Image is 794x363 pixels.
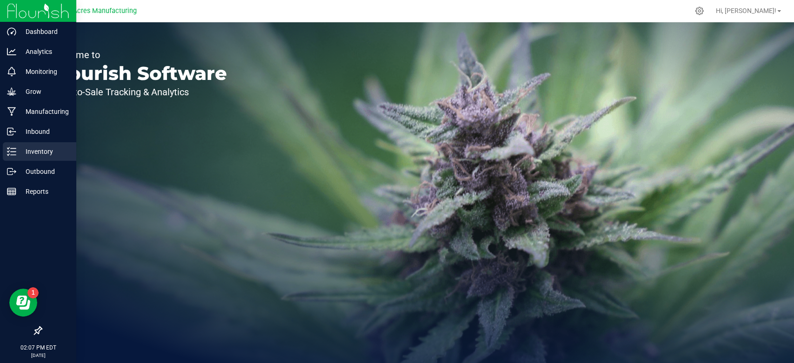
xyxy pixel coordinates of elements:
[50,87,227,97] p: Seed-to-Sale Tracking & Analytics
[7,47,16,56] inline-svg: Analytics
[4,343,72,352] p: 02:07 PM EDT
[16,186,72,197] p: Reports
[7,107,16,116] inline-svg: Manufacturing
[16,106,72,117] p: Manufacturing
[27,287,39,298] iframe: Resource center unread badge
[9,289,37,317] iframe: Resource center
[16,26,72,37] p: Dashboard
[7,147,16,156] inline-svg: Inventory
[7,167,16,176] inline-svg: Outbound
[4,352,72,359] p: [DATE]
[7,27,16,36] inline-svg: Dashboard
[7,187,16,196] inline-svg: Reports
[16,66,72,77] p: Monitoring
[53,7,137,15] span: Green Acres Manufacturing
[50,64,227,83] p: Flourish Software
[7,87,16,96] inline-svg: Grow
[16,46,72,57] p: Analytics
[16,146,72,157] p: Inventory
[16,126,72,137] p: Inbound
[16,86,72,97] p: Grow
[7,67,16,76] inline-svg: Monitoring
[16,166,72,177] p: Outbound
[716,7,776,14] span: Hi, [PERSON_NAME]!
[50,50,227,59] p: Welcome to
[694,7,705,15] div: Manage settings
[7,127,16,136] inline-svg: Inbound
